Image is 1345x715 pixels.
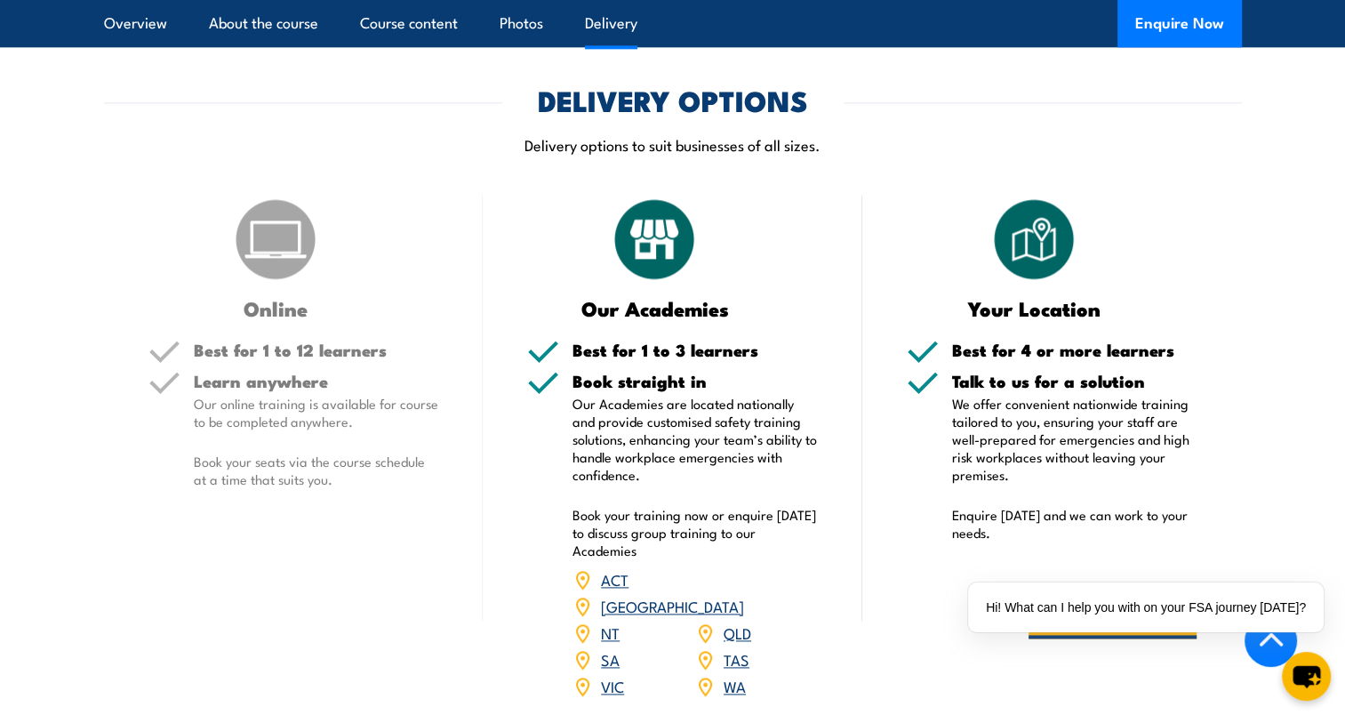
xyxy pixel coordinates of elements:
h2: DELIVERY OPTIONS [538,87,808,112]
a: WA [724,675,746,696]
p: Enquire [DATE] and we can work to your needs. [952,506,1197,542]
a: ACT [601,568,628,590]
a: [GEOGRAPHIC_DATA] [601,595,744,616]
p: Our Academies are located nationally and provide customised safety training solutions, enhancing ... [572,395,818,484]
p: Book your training now or enquire [DATE] to discuss group training to our Academies [572,506,818,559]
h5: Book straight in [572,373,818,390]
h5: Best for 1 to 12 learners [194,341,439,358]
h5: Best for 4 or more learners [952,341,1197,358]
p: Our online training is available for course to be completed anywhere. [194,395,439,430]
h5: Learn anywhere [194,373,439,390]
h5: Best for 1 to 3 learners [572,341,818,358]
p: Book your seats via the course schedule at a time that suits you. [194,453,439,488]
h5: Talk to us for a solution [952,373,1197,390]
h3: Our Academies [527,298,782,318]
p: We offer convenient nationwide training tailored to you, ensuring your staff are well-prepared fo... [952,395,1197,484]
div: Hi! What can I help you with on your FSA journey [DATE]? [968,582,1324,632]
button: chat-button [1282,652,1331,701]
a: VIC [601,675,624,696]
a: NT [601,622,620,643]
a: TAS [724,648,749,670]
a: QLD [724,622,751,643]
h3: Your Location [907,298,1162,318]
h3: Online [148,298,404,318]
a: SA [601,648,620,670]
p: Delivery options to suit businesses of all sizes. [104,134,1242,155]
